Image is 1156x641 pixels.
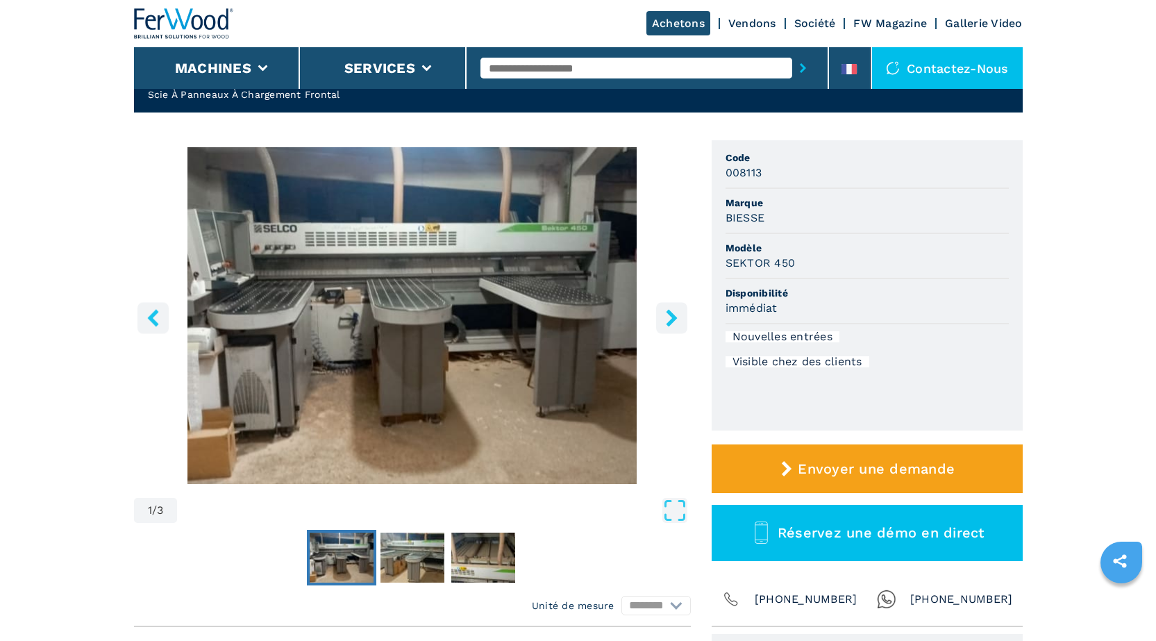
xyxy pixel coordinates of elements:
img: Ferwood [134,8,234,39]
img: f67bb56257ef78db7de84074469beab2 [310,533,374,583]
h3: BIESSE [726,210,765,226]
span: Réservez une démo en direct [778,524,985,541]
span: Marque [726,196,1009,210]
a: Gallerie Video [945,17,1023,30]
img: Scie À Panneaux À Chargement Frontal BIESSE SEKTOR 450 [134,147,691,484]
span: [PHONE_NUMBER] [755,590,857,609]
button: left-button [137,302,169,333]
a: FW Magazine [853,17,927,30]
em: Unité de mesure [532,599,614,613]
div: Go to Slide 1 [134,147,691,484]
span: Modèle [726,241,1009,255]
span: [PHONE_NUMBER] [910,590,1013,609]
div: Contactez-nous [872,47,1023,89]
button: Go to Slide 2 [378,530,447,585]
a: Achetons [646,11,710,35]
a: sharethis [1103,544,1137,578]
button: Open Fullscreen [181,498,687,523]
img: be3483a7f34b8163e528b57383b7d82b [380,533,444,583]
button: submit-button [792,52,814,84]
nav: Thumbnail Navigation [134,530,691,585]
h3: SEKTOR 450 [726,255,796,271]
button: Services [344,60,415,76]
button: Machines [175,60,251,76]
a: Vendons [728,17,776,30]
span: / [152,505,157,516]
span: Envoyer une demande [798,460,955,477]
span: 1 [148,505,152,516]
div: Nouvelles entrées [726,331,839,342]
button: Go to Slide 3 [449,530,518,585]
button: Envoyer une demande [712,444,1023,493]
button: Go to Slide 1 [307,530,376,585]
h2: Scie À Panneaux À Chargement Frontal [148,88,345,101]
span: Code [726,151,1009,165]
iframe: Chat [1097,578,1146,631]
h3: 008113 [726,165,762,181]
a: Société [794,17,836,30]
button: right-button [656,302,687,333]
span: Disponibilité [726,286,1009,300]
img: Contactez-nous [886,61,900,75]
img: aa5299c4cfd8b2288d32a2c6a04ffa60 [451,533,515,583]
div: Visible chez des clients [726,356,869,367]
img: Whatsapp [877,590,896,609]
span: 3 [157,505,163,516]
img: Phone [721,590,741,609]
button: Réservez une démo en direct [712,505,1023,561]
h3: immédiat [726,300,778,316]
